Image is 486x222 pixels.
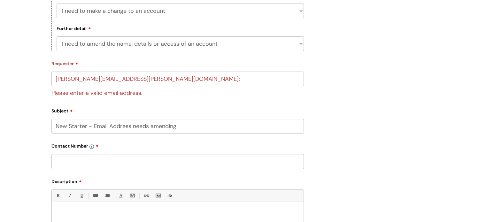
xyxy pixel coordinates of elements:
label: Further detail [57,25,91,31]
a: Back Color [128,192,136,200]
a: Font Color [117,192,125,200]
label: Requester [51,59,304,66]
a: 1. Ordered List (Ctrl-Shift-8) [103,192,111,200]
a: Link [142,192,150,200]
input: Email [51,72,304,86]
a: Italic (Ctrl-I) [66,192,73,200]
a: • Unordered List (Ctrl-Shift-7) [91,192,99,200]
a: Remove formatting (Ctrl-\) [166,192,174,200]
img: info-icon.svg [89,144,94,149]
label: Subject [51,106,304,114]
a: Insert Image... [154,192,162,200]
a: Bold (Ctrl-B) [54,192,62,200]
label: Description [51,177,304,184]
div: Please enter a valid email address. [51,86,304,98]
label: Contact Number [51,141,304,149]
a: Underline(Ctrl-U) [77,192,85,200]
